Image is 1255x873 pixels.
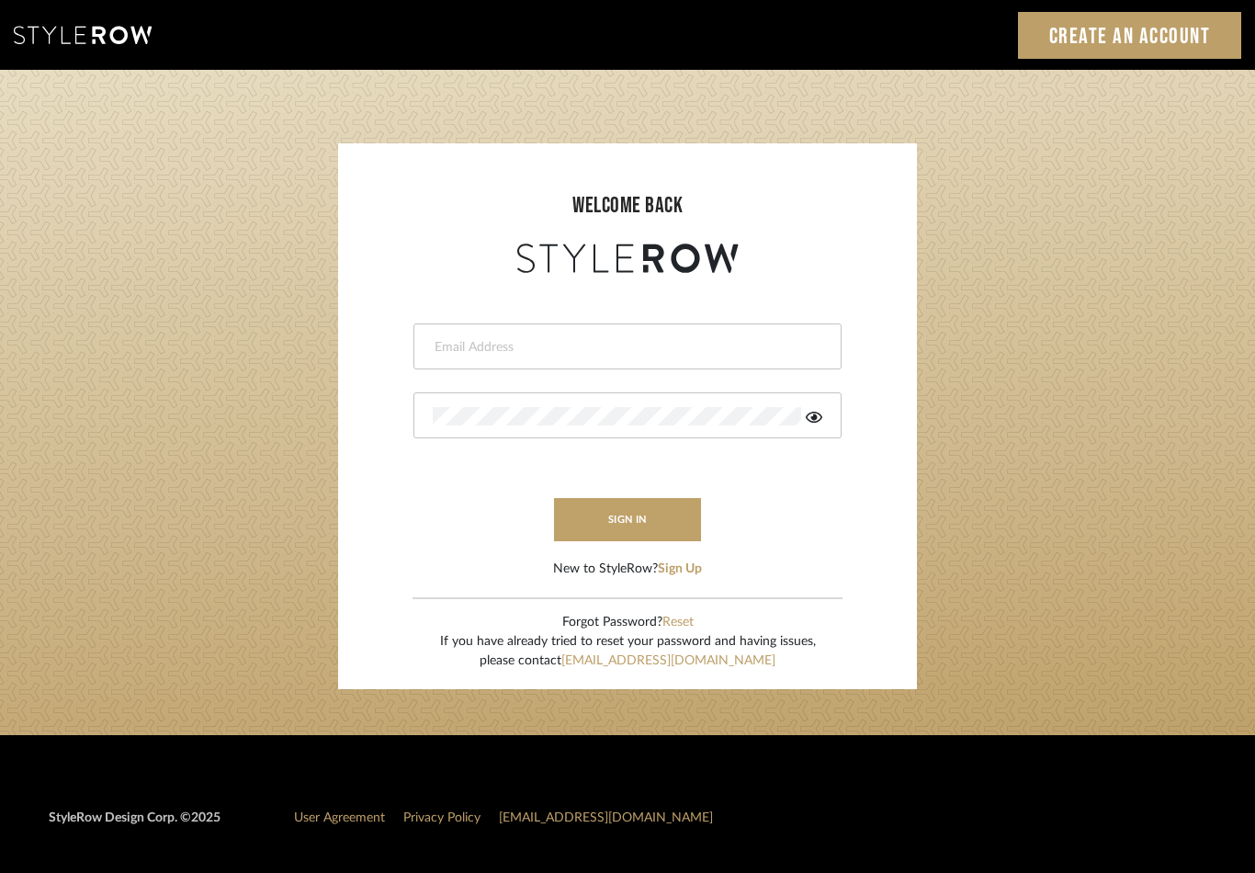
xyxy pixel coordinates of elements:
[499,811,713,824] a: [EMAIL_ADDRESS][DOMAIN_NAME]
[662,613,694,632] button: Reset
[294,811,385,824] a: User Agreement
[440,613,816,632] div: Forgot Password?
[554,498,701,541] button: sign in
[403,811,481,824] a: Privacy Policy
[356,189,899,222] div: welcome back
[440,632,816,671] div: If you have already tried to reset your password and having issues, please contact
[1018,12,1242,59] a: Create an Account
[553,560,702,579] div: New to StyleRow?
[433,338,818,357] input: Email Address
[561,654,775,667] a: [EMAIL_ADDRESS][DOMAIN_NAME]
[49,809,220,843] div: StyleRow Design Corp. ©2025
[658,560,702,579] button: Sign Up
